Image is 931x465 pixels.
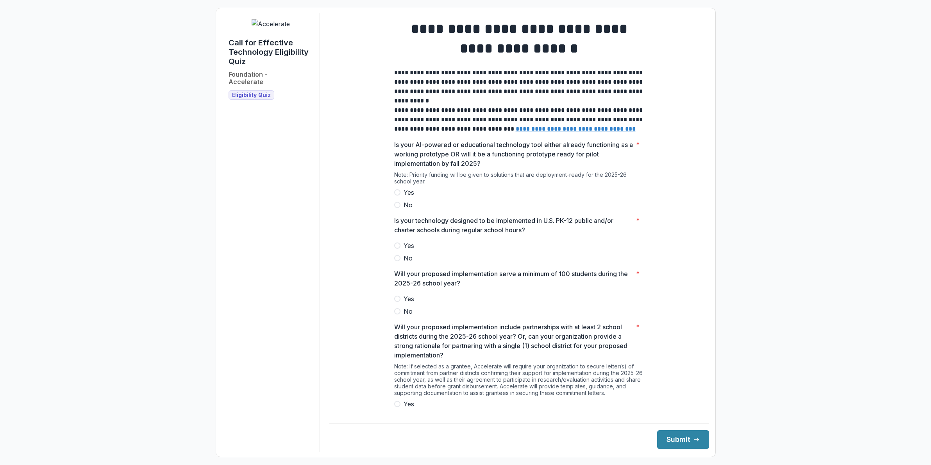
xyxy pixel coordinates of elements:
span: Yes [404,294,414,303]
p: Will your proposed implementation include partnerships with at least 2 school districts during th... [394,322,633,360]
button: Submit [657,430,709,449]
img: Accelerate [252,19,290,29]
p: Will your proposed implementation serve a minimum of 100 students during the 2025-26 school year? [394,269,633,288]
div: Note: If selected as a grantee, Accelerate will require your organization to secure letter(s) of ... [394,363,644,399]
span: Yes [404,188,414,197]
span: Yes [404,241,414,250]
span: No [404,253,413,263]
span: Eligibility Quiz [232,92,271,99]
p: Is your AI-powered or educational technology tool either already functioning as a working prototy... [394,140,633,168]
span: Yes [404,399,414,409]
h2: Foundation - Accelerate [229,71,267,86]
div: Note: Priority funding will be given to solutions that are deployment-ready for the 2025-26 schoo... [394,171,644,188]
span: No [404,307,413,316]
p: Is your technology designed to be implemented in U.S. PK-12 public and/or charter schools during ... [394,216,633,235]
h1: Call for Effective Technology Eligibility Quiz [229,38,313,66]
span: No [404,200,413,210]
